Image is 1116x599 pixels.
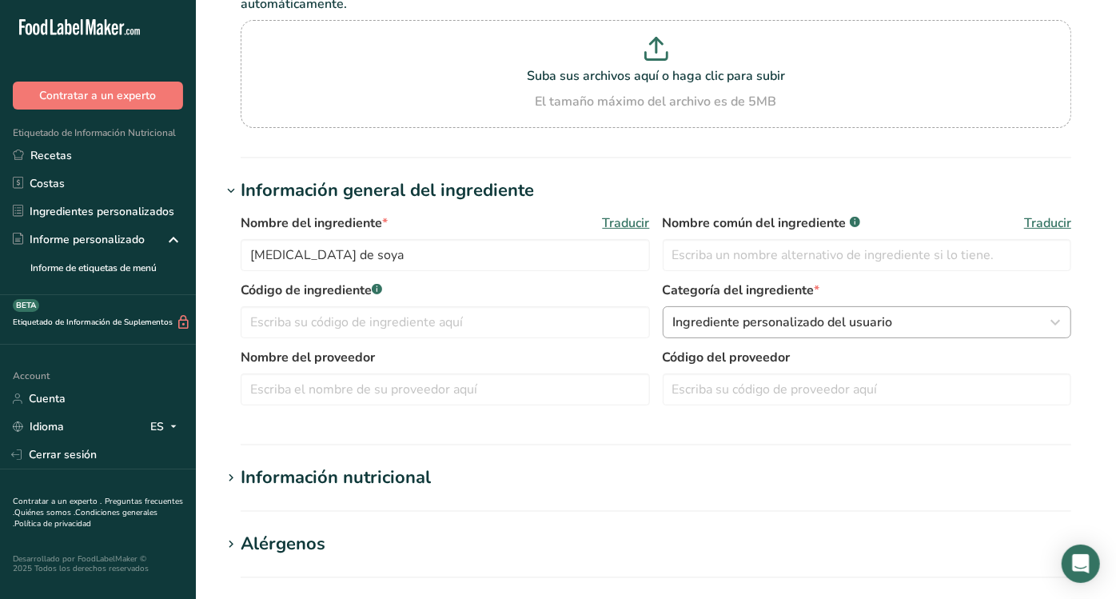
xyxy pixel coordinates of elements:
[1024,214,1071,233] span: Traducir
[241,178,534,204] div: Información general del ingrediente
[13,82,183,110] button: Contratar a un experto
[241,306,650,338] input: Escriba su código de ingrediente aquí
[1062,545,1100,583] div: Open Intercom Messenger
[663,348,1072,367] label: Código del proveedor
[245,92,1067,111] div: El tamaño máximo del archivo es de 5MB
[150,417,183,437] div: ES
[13,231,145,248] div: Informe personalizado
[13,507,157,529] a: Condiciones generales .
[13,299,39,312] div: BETA
[241,531,325,557] div: Alérgenos
[14,518,91,529] a: Política de privacidad
[663,281,1072,300] label: Categoría del ingrediente
[241,373,650,405] input: Escriba el nombre de su proveedor aquí
[663,373,1072,405] input: Escriba su código de proveedor aquí
[13,554,183,573] div: Desarrollado por FoodLabelMaker © 2025 Todos los derechos reservados
[663,306,1072,338] button: Ingrediente personalizado del usuario
[663,214,860,233] span: Nombre común del ingrediente
[673,313,893,332] span: Ingrediente personalizado del usuario
[13,496,102,507] a: Contratar a un experto .
[241,281,650,300] label: Código de ingrediente
[14,507,75,518] a: Quiénes somos .
[245,66,1067,86] p: Suba sus archivos aquí o haga clic para subir
[241,348,650,367] label: Nombre del proveedor
[13,496,183,518] a: Preguntas frecuentes .
[663,239,1072,271] input: Escriba un nombre alternativo de ingrediente si lo tiene.
[603,214,650,233] span: Traducir
[241,465,431,491] div: Información nutricional
[13,413,64,441] a: Idioma
[241,239,650,271] input: Escriba el nombre de su ingrediente aquí
[241,214,388,233] span: Nombre del ingrediente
